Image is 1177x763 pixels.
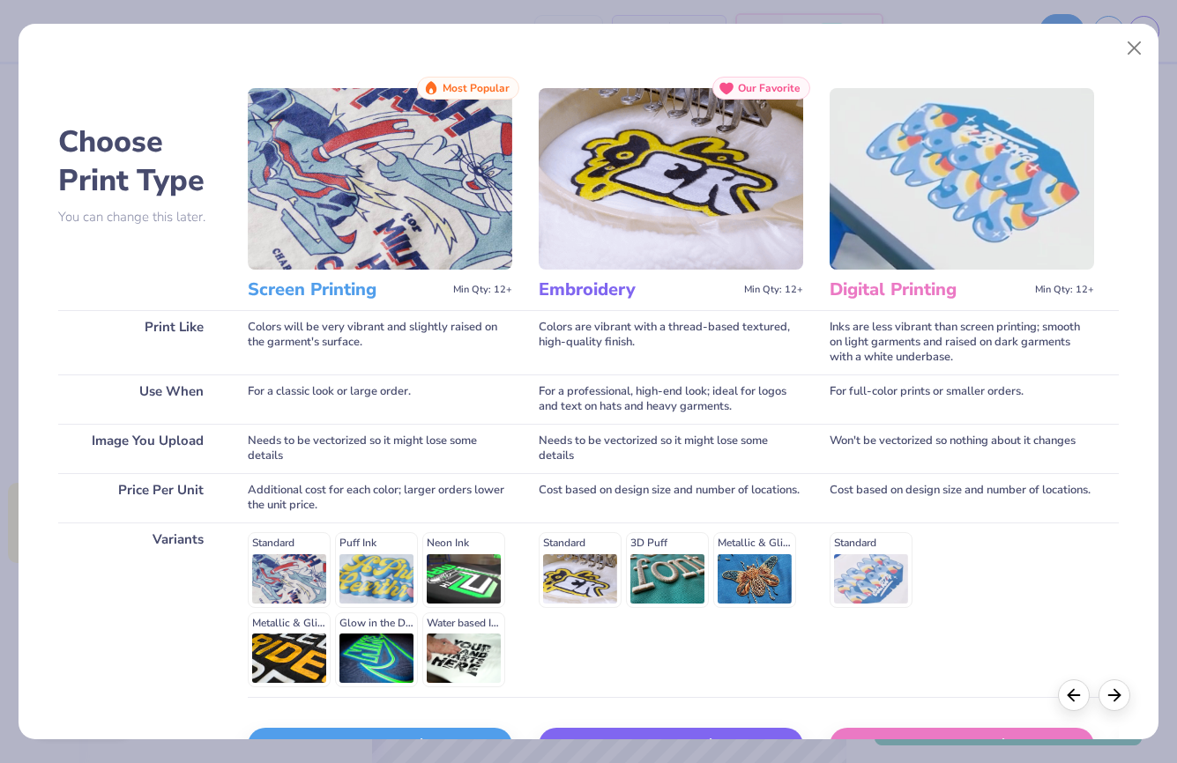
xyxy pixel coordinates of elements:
div: Image You Upload [58,424,221,473]
div: Variants [58,522,221,697]
div: Use When [58,374,221,424]
span: Our Favorite [738,82,801,94]
div: Colors will be very vibrant and slightly raised on the garment's surface. [248,310,512,374]
div: Price Per Unit [58,473,221,522]
h2: Choose Print Type [58,122,221,200]
div: Additional cost for each color; larger orders lower the unit price. [248,473,512,522]
button: Close [1118,32,1151,65]
div: Needs to be vectorized so it might lose some details [248,424,512,473]
div: Embroidery [539,728,803,763]
div: Inks are less vibrant than screen printing; smooth on light garments and raised on dark garments ... [830,310,1094,374]
img: Digital Printing [830,88,1094,270]
div: For full-color prints or smaller orders. [830,374,1094,424]
div: Cost based on design size and number of locations. [539,473,803,522]
div: For a classic look or large order. [248,374,512,424]
h3: Screen Printing [248,278,446,301]
div: Print Like [58,310,221,374]
div: Cost based on design size and number of locations. [830,473,1094,522]
div: Screen Print [248,728,512,763]
span: Min Qty: 12+ [453,284,512,296]
div: Won't be vectorized so nothing about it changes [830,424,1094,473]
p: You can change this later. [58,210,221,225]
span: Min Qty: 12+ [1035,284,1094,296]
div: For a professional, high-end look; ideal for logos and text on hats and heavy garments. [539,374,803,424]
div: Colors are vibrant with a thread-based textured, high-quality finish. [539,310,803,374]
div: Needs to be vectorized so it might lose some details [539,424,803,473]
span: Min Qty: 12+ [744,284,803,296]
h3: Embroidery [539,278,737,301]
span: Most Popular [443,82,510,94]
div: Digital Print [830,728,1094,763]
h3: Digital Printing [830,278,1028,301]
img: Embroidery [539,88,803,270]
img: Screen Printing [248,88,512,270]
